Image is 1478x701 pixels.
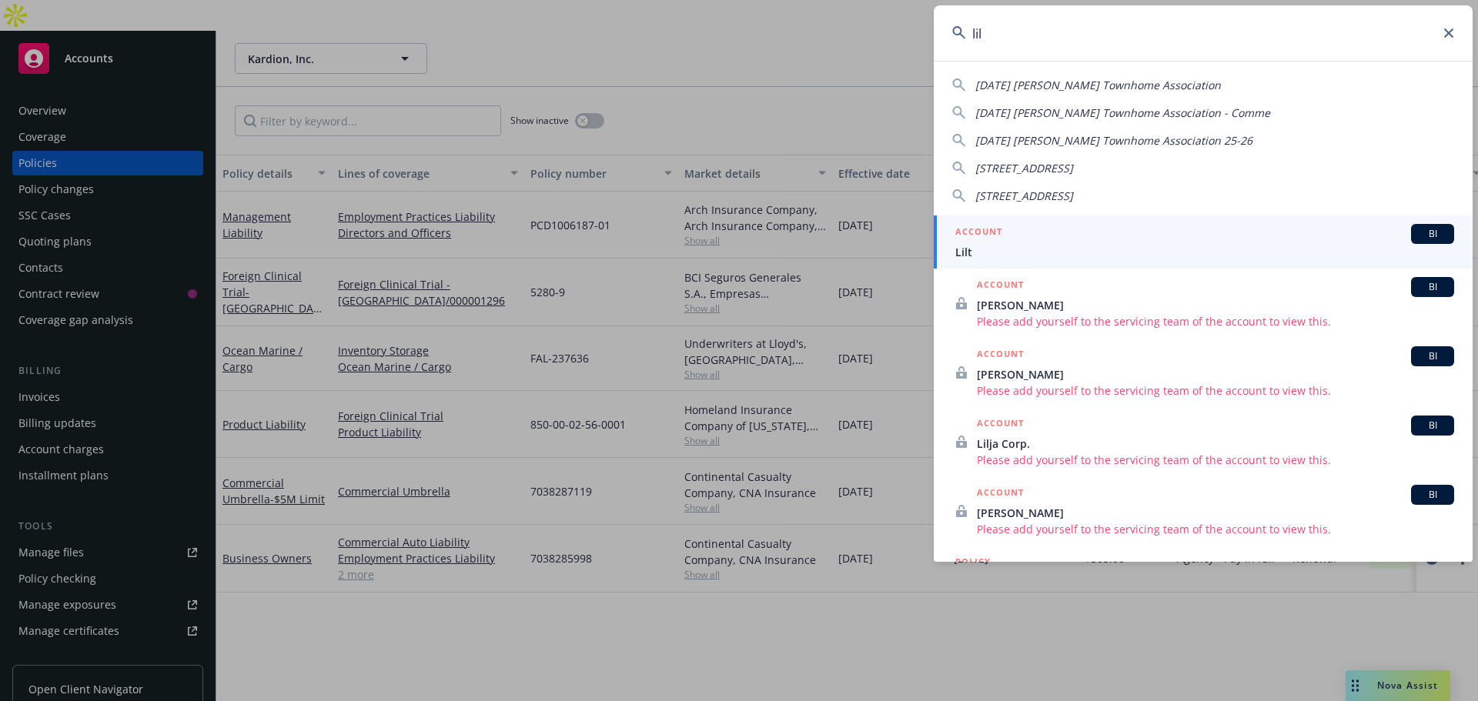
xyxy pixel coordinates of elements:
span: Please add yourself to the servicing team of the account to view this. [977,313,1454,329]
a: POLICY [934,546,1473,612]
span: [DATE] [PERSON_NAME] Townhome Association [975,78,1221,92]
span: BI [1417,227,1448,241]
h5: POLICY [955,554,991,569]
a: ACCOUNTBILilja Corp.Please add yourself to the servicing team of the account to view this. [934,407,1473,476]
span: Please add yourself to the servicing team of the account to view this. [977,382,1454,399]
h5: ACCOUNT [977,416,1024,434]
span: Please add yourself to the servicing team of the account to view this. [977,452,1454,468]
span: Lilja Corp. [977,436,1454,452]
span: Lilt [955,244,1454,260]
input: Search... [934,5,1473,61]
span: [PERSON_NAME] [977,505,1454,521]
span: Please add yourself to the servicing team of the account to view this. [977,521,1454,537]
span: [DATE] [PERSON_NAME] Townhome Association 25-26 [975,133,1252,148]
a: ACCOUNTBI[PERSON_NAME]Please add yourself to the servicing team of the account to view this. [934,338,1473,407]
span: BI [1417,349,1448,363]
h5: ACCOUNT [955,224,1002,242]
span: [STREET_ADDRESS] [975,161,1073,175]
span: BI [1417,488,1448,502]
span: BI [1417,419,1448,432]
span: [PERSON_NAME] [977,366,1454,382]
a: ACCOUNTBI[PERSON_NAME]Please add yourself to the servicing team of the account to view this. [934,269,1473,338]
h5: ACCOUNT [977,277,1024,295]
h5: ACCOUNT [977,346,1024,365]
a: ACCOUNTBILilt [934,215,1473,269]
span: [STREET_ADDRESS] [975,189,1073,203]
a: ACCOUNTBI[PERSON_NAME]Please add yourself to the servicing team of the account to view this. [934,476,1473,546]
span: [PERSON_NAME] [977,297,1454,313]
h5: ACCOUNT [977,485,1024,503]
span: [DATE] [PERSON_NAME] Townhome Association - Comme [975,105,1270,120]
span: BI [1417,280,1448,294]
